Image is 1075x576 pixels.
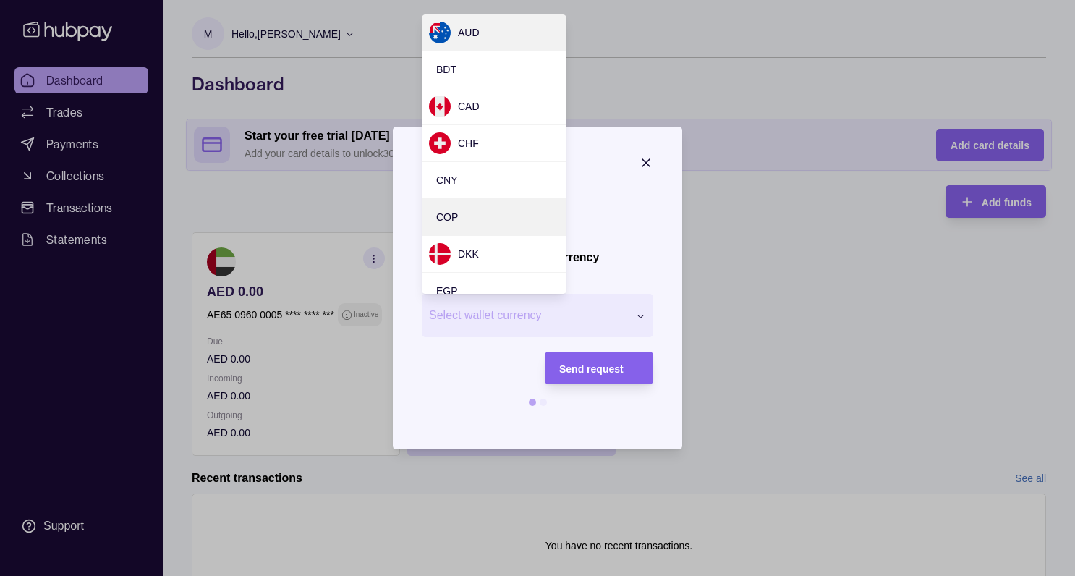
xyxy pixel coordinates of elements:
span: EGP [458,285,480,297]
span: BDT [458,64,478,75]
span: CHF [458,137,479,149]
img: ca [429,96,451,117]
span: CNY [458,174,480,186]
img: dk [429,243,451,265]
img: bd [429,59,451,80]
span: COP [458,211,480,223]
span: CAD [458,101,480,112]
span: DKK [458,248,479,260]
img: eg [429,280,451,302]
img: ch [429,132,451,154]
span: AUD [458,27,480,38]
img: co [429,206,451,228]
img: cn [429,169,451,191]
img: au [429,22,451,43]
